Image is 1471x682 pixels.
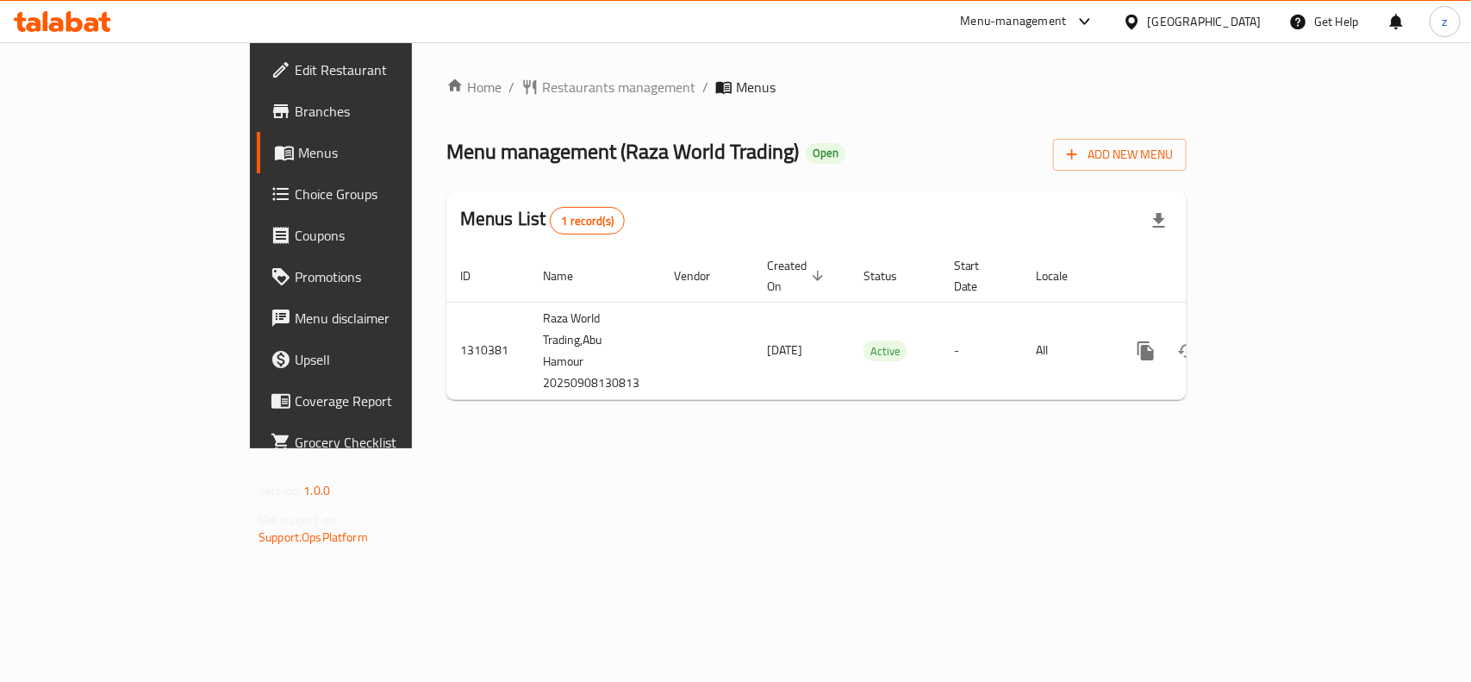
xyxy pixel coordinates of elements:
span: Menus [736,77,776,97]
span: Vendor [674,266,732,286]
span: Locale [1037,266,1091,286]
span: Promotions [295,266,482,287]
a: Choice Groups [257,173,496,215]
span: Name [543,266,595,286]
span: Menu management ( Raza World Trading ) [446,132,799,171]
span: Coupons [295,225,482,246]
span: Menus [298,142,482,163]
a: Coverage Report [257,380,496,422]
span: 1 record(s) [551,213,624,229]
span: Branches [295,101,482,122]
div: Menu-management [961,11,1067,32]
span: Start Date [954,255,1002,297]
nav: breadcrumb [446,77,1187,97]
span: Menu disclaimer [295,308,482,328]
a: Promotions [257,256,496,297]
span: 1.0.0 [303,479,330,502]
td: - [940,302,1023,399]
a: Menus [257,132,496,173]
span: Add New Menu [1067,144,1173,166]
a: Grocery Checklist [257,422,496,463]
h2: Menus List [460,206,625,235]
a: Restaurants management [521,77,695,97]
td: All [1023,302,1112,399]
span: Status [863,266,919,286]
a: Upsell [257,339,496,380]
th: Actions [1112,250,1305,303]
span: Upsell [295,349,482,370]
span: Restaurants management [542,77,695,97]
span: Coverage Report [295,391,482,411]
a: Support.OpsPlatform [259,526,368,548]
li: / [508,77,514,97]
button: Add New Menu [1053,139,1187,171]
div: Active [863,341,907,361]
a: Branches [257,91,496,132]
div: Export file [1138,200,1180,241]
span: Get support on: [259,509,338,531]
span: Grocery Checklist [295,432,482,453]
span: Active [863,341,907,361]
a: Edit Restaurant [257,49,496,91]
div: Open [806,143,845,164]
span: Open [806,146,845,160]
span: Created On [767,255,829,297]
a: Menu disclaimer [257,297,496,339]
table: enhanced table [446,250,1305,400]
span: [DATE] [767,339,802,361]
span: Edit Restaurant [295,59,482,80]
div: [GEOGRAPHIC_DATA] [1148,12,1262,31]
span: z [1443,12,1448,31]
li: / [702,77,708,97]
a: Coupons [257,215,496,256]
span: ID [460,266,493,286]
div: Total records count [550,207,625,235]
span: Version: [259,479,301,502]
td: Raza World Trading,Abu Hamour 20250908130813 [529,302,660,399]
span: Choice Groups [295,184,482,204]
button: more [1125,330,1167,372]
button: Change Status [1167,330,1208,372]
